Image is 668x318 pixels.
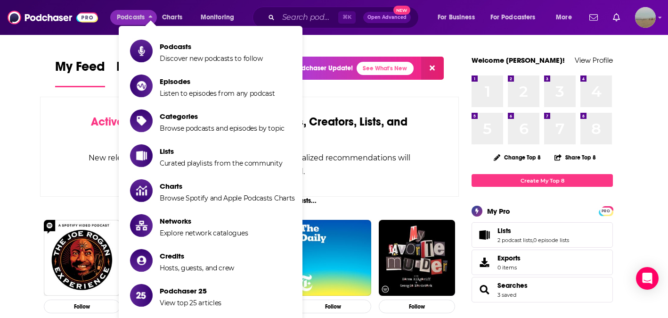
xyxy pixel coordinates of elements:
[160,286,221,295] span: Podchaser 25
[472,222,613,248] span: Lists
[488,151,546,163] button: Change Top 8
[160,77,275,86] span: Episodes
[484,10,549,25] button: open menu
[532,237,533,243] span: ,
[156,10,188,25] a: Charts
[475,228,494,242] a: Lists
[160,89,275,98] span: Listen to episodes from any podcast
[549,10,584,25] button: open menu
[44,300,120,313] button: Follow
[497,226,569,235] a: Lists
[110,10,157,25] button: close menu
[490,11,536,24] span: For Podcasters
[160,299,221,307] span: View top 25 articles
[160,217,248,226] span: Networks
[88,115,411,142] div: by following Podcasts, Creators, Lists, and other Users!
[160,159,282,167] span: Curated playlists from the community
[497,264,521,271] span: 0 items
[201,11,234,24] span: Monitoring
[497,254,521,262] span: Exports
[600,207,611,214] a: PRO
[55,59,105,80] span: My Feed
[338,11,356,24] span: ⌘ K
[160,264,234,272] span: Hosts, guests, and crew
[160,112,285,121] span: Categories
[475,283,494,296] a: Searches
[475,256,494,269] span: Exports
[160,229,248,237] span: Explore network catalogues
[431,10,487,25] button: open menu
[295,300,371,313] button: Follow
[575,56,613,65] a: View Profile
[278,10,338,25] input: Search podcasts, credits, & more...
[393,6,410,15] span: New
[438,11,475,24] span: For Business
[554,148,596,167] button: Share Top 8
[91,115,187,129] span: Activate your Feed
[160,124,285,133] span: Browse podcasts and episodes by topic
[367,15,407,20] span: Open Advanced
[472,174,613,187] a: Create My Top 8
[295,220,371,296] img: The Daily
[472,250,613,275] a: Exports
[497,281,528,290] a: Searches
[556,11,572,24] span: More
[379,300,455,313] button: Follow
[586,9,602,25] a: Show notifications dropdown
[357,62,414,75] a: See What's New
[609,9,624,25] a: Show notifications dropdown
[497,237,532,243] a: 2 podcast lists
[8,8,98,26] img: Podchaser - Follow, Share and Rate Podcasts
[117,11,145,24] span: Podcasts
[635,7,656,28] img: User Profile
[497,292,516,298] a: 3 saved
[635,7,656,28] span: Logged in as shenderson
[160,54,263,63] span: Discover new podcasts to follow
[497,226,511,235] span: Lists
[160,147,282,156] span: Lists
[379,220,455,296] img: My Favorite Murder with Karen Kilgariff and Georgia Hardstark
[160,194,295,202] span: Browse Spotify and Apple Podcasts Charts
[261,7,428,28] div: Search podcasts, credits, & more...
[40,197,459,205] div: Not sure who to follow? Try these podcasts...
[116,59,196,87] a: Popular Feed
[472,56,565,65] a: Welcome [PERSON_NAME]!
[160,251,234,260] span: Credits
[160,182,295,191] span: Charts
[533,237,569,243] a: 0 episode lists
[635,7,656,28] button: Show profile menu
[44,220,120,296] img: The Joe Rogan Experience
[487,207,510,216] div: My Pro
[472,277,613,302] span: Searches
[160,42,263,51] span: Podcasts
[88,151,411,178] div: New releases, episode reviews, guest credits, and personalized recommendations will begin to appe...
[363,12,411,23] button: Open AdvancedNew
[636,267,659,290] div: Open Intercom Messenger
[55,59,105,87] a: My Feed
[194,10,246,25] button: open menu
[162,11,182,24] span: Charts
[116,59,196,80] span: Popular Feed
